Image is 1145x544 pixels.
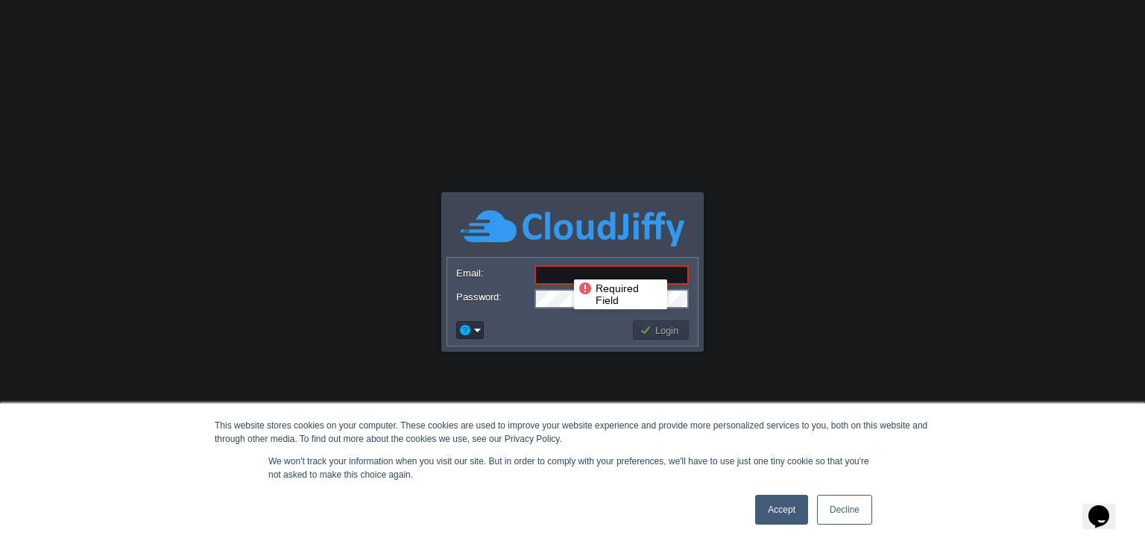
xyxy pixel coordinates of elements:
[578,281,663,308] div: Required Field
[268,455,877,481] p: We won't track your information when you visit our site. But in order to comply with your prefere...
[755,495,808,525] a: Accept
[456,289,533,305] label: Password:
[456,265,533,281] label: Email:
[817,495,872,525] a: Decline
[1082,484,1130,529] iframe: chat widget
[215,419,930,446] div: This website stores cookies on your computer. These cookies are used to improve your website expe...
[640,323,683,337] button: Login
[461,208,684,249] img: CloudJiffy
